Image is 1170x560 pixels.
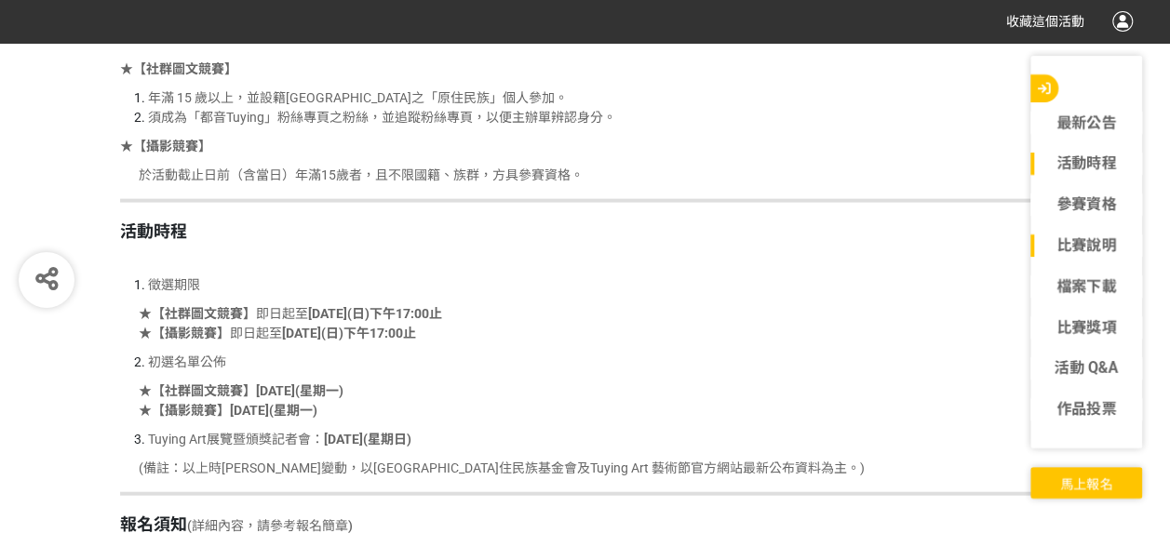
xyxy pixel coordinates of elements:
a: 最新公告 [1030,112,1142,134]
a: 活動 Q&A [1030,357,1142,380]
span: (詳細內容，請參考報名簡章) [187,518,353,533]
strong: ★【社群圖文競賽】[DATE](星期一) [139,383,343,398]
span: 於活動截止日前（含當日）年滿15歲者，且不限國籍、族群，方具參賽資格。 [139,167,584,182]
span: 收藏這個活動 [1006,14,1084,29]
strong: 【攝影競賽】 [133,139,211,153]
a: 作品投票 [1030,398,1142,420]
button: 馬上報名 [1030,467,1142,499]
span: 即日起至 [139,306,442,321]
span: ★ [120,139,211,153]
strong: 報名須知 [120,514,187,534]
strong: [DATE](星期日) [324,432,411,447]
span: Tuying Art展覽暨頒獎記者會： [148,432,411,447]
strong: 【社群圖文競賽】 [133,61,237,76]
strong: ★【攝影競賽】 [139,326,230,340]
span: 須成為「都音Tuying」粉絲專頁之粉絲，並追蹤粉絲專頁，以便主辦單辨認身分。 [148,110,616,125]
span: 初選名單公佈 [148,354,226,369]
a: 活動時程 [1030,153,1142,175]
strong: [DATE](日)下午17:00止 [282,326,416,340]
strong: ★【攝影競賽】[DATE](星期一) [139,403,317,418]
a: 比賽說明 [1030,234,1142,257]
span: 徵選期限 [148,277,200,292]
strong: [DATE](日)下午17:00止 [308,306,442,321]
strong: 活動時程 [120,221,187,241]
a: 比賽獎項 [1030,316,1142,339]
span: (備註：以上時[PERSON_NAME]變動，以[GEOGRAPHIC_DATA]住民族基金會及Tuying Art 藝術節官方網站最新公布資料為主。) [139,460,865,475]
span: 即日起至 [139,326,416,340]
span: 年滿 15 歲以上，並設籍[GEOGRAPHIC_DATA]之「原住民族」個人參加。 [148,90,568,105]
a: 參賽資格 [1030,193,1142,216]
a: 檔案下載 [1030,275,1142,298]
span: 馬上報名 [1060,476,1112,491]
strong: ★【社群圖文競賽】 [139,306,256,321]
span: ★ [120,61,237,76]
